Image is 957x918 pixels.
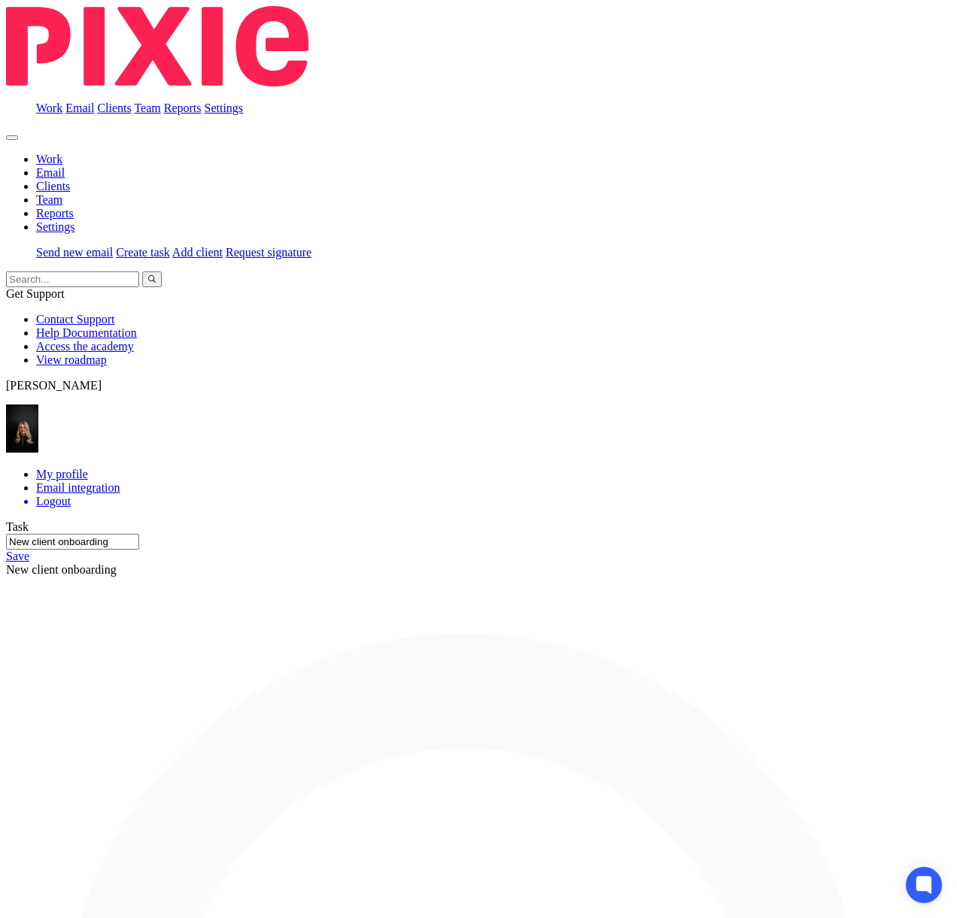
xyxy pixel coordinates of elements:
a: Contact Support [36,313,114,326]
a: Team [36,193,62,206]
a: Create task [116,246,170,259]
a: Email [36,166,65,179]
a: Save [6,550,29,562]
a: Access the academy [36,340,134,353]
a: Request signature [226,246,311,259]
img: Pixie [6,6,308,86]
a: Reports [36,207,74,220]
a: Team [134,101,160,114]
a: Clients [97,101,131,114]
button: Search [142,271,162,287]
a: Add client [172,246,223,259]
a: My profile [36,468,88,480]
span: Logout [36,495,71,507]
div: New client onboarding [6,563,951,577]
span: Get Support [6,287,65,300]
a: Clients [36,180,70,192]
img: 455A9867.jpg [6,404,38,453]
a: Settings [36,220,75,233]
a: Settings [205,101,244,114]
a: Help Documentation [36,326,137,339]
a: View roadmap [36,353,107,366]
a: Work [36,153,62,165]
input: Search [6,271,139,287]
a: Reports [164,101,202,114]
label: Task [6,520,29,533]
a: Email [65,101,94,114]
a: Send new email [36,246,113,259]
a: Email integration [36,481,120,494]
div: New client onboarding [6,534,951,577]
p: [PERSON_NAME] [6,379,951,392]
a: Logout [36,495,951,508]
a: Work [36,101,62,114]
